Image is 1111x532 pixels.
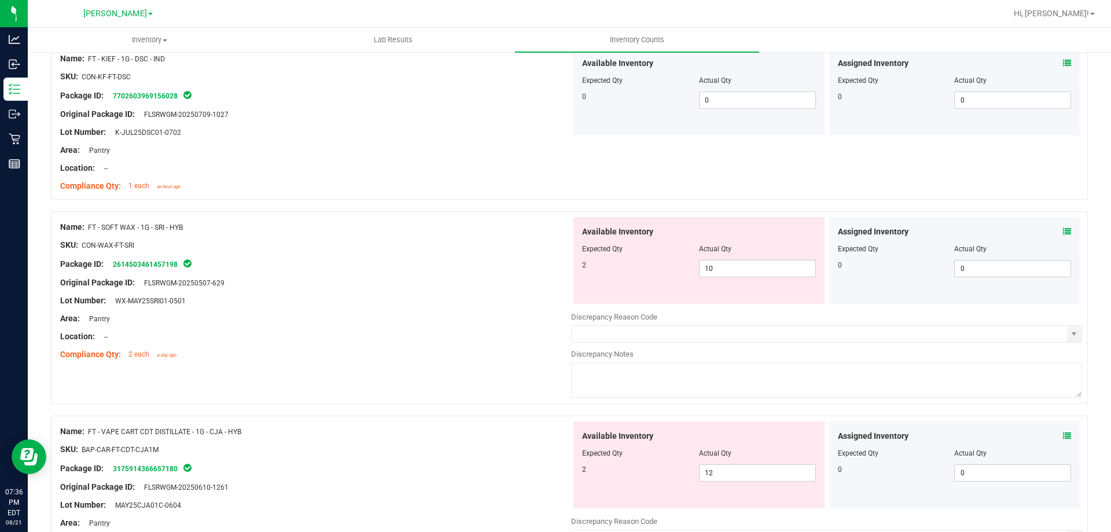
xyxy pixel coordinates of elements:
[60,482,135,491] span: Original Package ID:
[838,260,955,270] div: 0
[60,427,84,436] span: Name:
[12,439,46,474] iframe: Resource center
[60,500,106,509] span: Lot Number:
[109,501,181,509] span: MAY25CJA01C-0604
[582,449,623,457] span: Expected Qty
[571,517,657,526] span: Discrepancy Reason Code
[955,465,1070,481] input: 0
[838,226,908,238] span: Assigned Inventory
[271,28,515,52] a: Lab Results
[182,89,193,101] span: In Sync
[60,350,121,359] span: Compliance Qty:
[838,464,955,475] div: 0
[838,430,908,442] span: Assigned Inventory
[699,449,731,457] span: Actual Qty
[9,83,20,95] inline-svg: Inventory
[128,182,149,190] span: 1 each
[157,184,181,189] span: an hour ago
[113,92,178,100] a: 7702603969156028
[82,73,131,81] span: CON-KF-FT-DSC
[128,350,149,358] span: 2 each
[83,519,110,527] span: Pantry
[571,313,657,321] span: Discrepancy Reason Code
[113,465,178,473] a: 3175914366657180
[60,145,80,155] span: Area:
[700,261,815,277] input: 10
[838,244,955,254] div: Expected Qty
[955,261,1070,277] input: 0
[60,332,95,341] span: Location:
[60,109,135,119] span: Original Package ID:
[83,146,110,155] span: Pantry
[98,333,108,341] span: --
[60,296,106,305] span: Lot Number:
[88,428,241,436] span: FT - VAPE CART CDT DISTILLATE - 1G - CJA - HYB
[699,245,731,253] span: Actual Qty
[582,93,586,101] span: 0
[582,245,623,253] span: Expected Qty
[109,129,181,137] span: K-JUL25DSC01-0702
[1067,326,1081,342] span: select
[60,181,121,190] span: Compliance Qty:
[594,35,680,45] span: Inventory Counts
[182,258,193,269] span: In Sync
[838,57,908,69] span: Assigned Inventory
[582,261,586,269] span: 2
[60,163,95,173] span: Location:
[83,9,147,19] span: [PERSON_NAME]
[582,226,653,238] span: Available Inventory
[98,164,108,173] span: --
[954,75,1071,86] div: Actual Qty
[83,315,110,323] span: Pantry
[60,518,80,527] span: Area:
[582,57,653,69] span: Available Inventory
[28,28,271,52] a: Inventory
[5,487,23,518] p: 07:36 PM EDT
[88,55,165,63] span: FT - KIEF - 1G - DSC - IND
[358,35,428,45] span: Lab Results
[113,261,178,269] a: 2614503461457198
[60,445,78,454] span: SKU:
[182,462,193,474] span: In Sync
[955,92,1070,108] input: 0
[582,76,623,85] span: Expected Qty
[9,158,20,170] inline-svg: Reports
[1014,9,1089,18] span: Hi, [PERSON_NAME]!
[954,448,1071,458] div: Actual Qty
[28,35,271,45] span: Inventory
[582,465,586,474] span: 2
[60,91,104,100] span: Package ID:
[88,223,183,232] span: FT - SOFT WAX - 1G - SRI - HYB
[700,465,815,481] input: 12
[138,279,225,287] span: FLSRWGM-20250507-629
[157,353,176,358] span: a day ago
[699,76,731,85] span: Actual Qty
[9,34,20,45] inline-svg: Analytics
[109,297,186,305] span: WX-MAY25SRI01-0501
[9,108,20,120] inline-svg: Outbound
[954,244,1071,254] div: Actual Qty
[60,72,78,81] span: SKU:
[60,278,135,287] span: Original Package ID:
[60,222,84,232] span: Name:
[582,430,653,442] span: Available Inventory
[5,518,23,527] p: 08/21
[60,314,80,323] span: Area:
[9,58,20,70] inline-svg: Inbound
[60,259,104,269] span: Package ID:
[838,448,955,458] div: Expected Qty
[60,464,104,473] span: Package ID:
[138,483,229,491] span: FLSRWGM-20250610-1261
[700,92,815,108] input: 0
[838,75,955,86] div: Expected Qty
[60,240,78,250] span: SKU:
[838,91,955,102] div: 0
[515,28,759,52] a: Inventory Counts
[9,133,20,145] inline-svg: Retail
[60,54,84,63] span: Name:
[60,127,106,137] span: Lot Number:
[82,241,134,250] span: CON-WAX-FT-SRI
[82,446,159,454] span: BAP-CAR-FT-CDT-CJA1M
[138,111,229,119] span: FLSRWGM-20250709-1027
[571,348,1082,360] div: Discrepancy Notes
